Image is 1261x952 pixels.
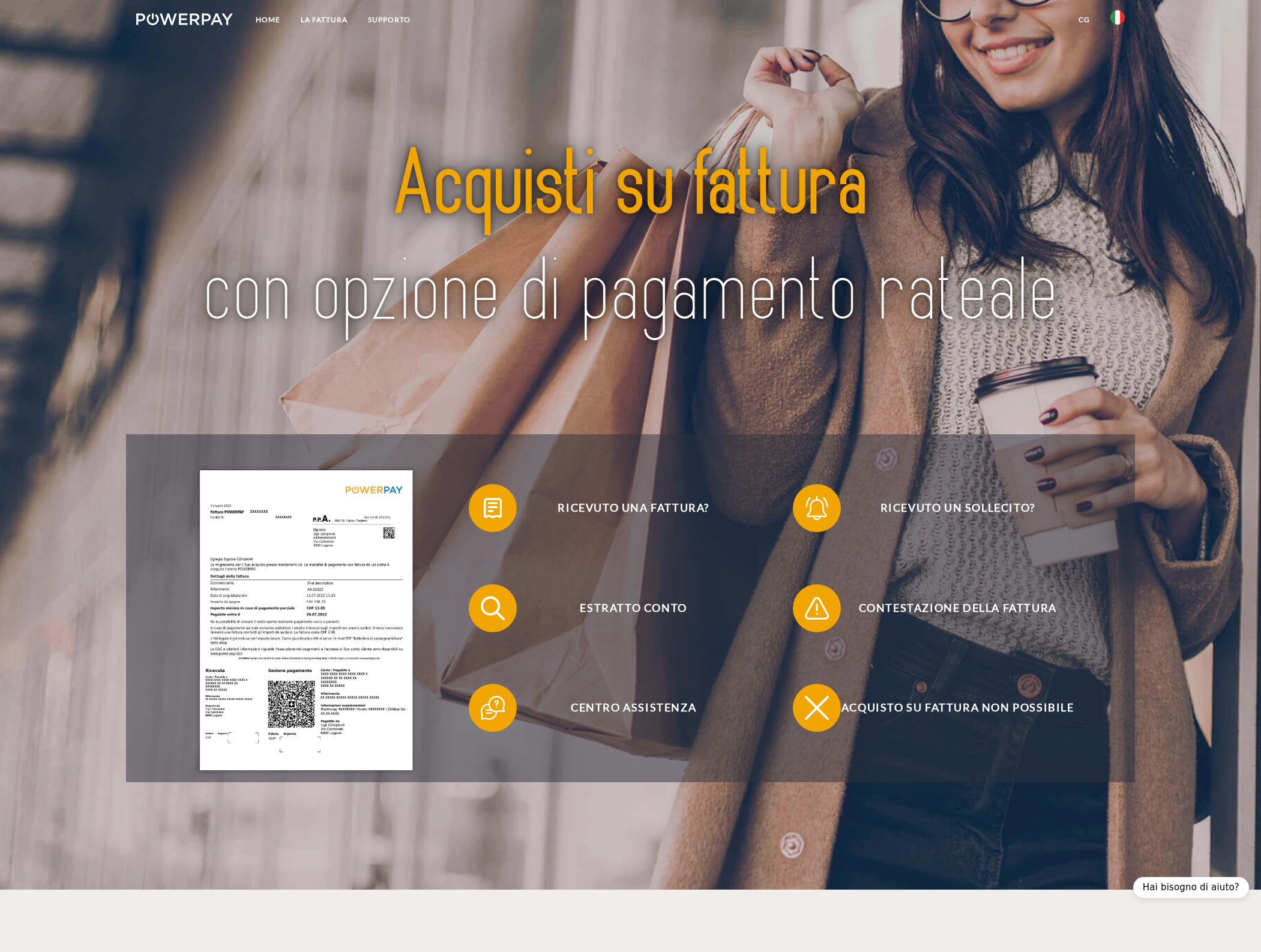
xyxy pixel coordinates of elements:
[793,484,1105,532] button: Ricevuto un sollecito?
[802,593,832,623] img: qb_warning.svg
[478,693,508,723] img: qb_help.svg
[469,684,781,732] button: Centro assistenza
[793,584,1105,632] button: Contestazione della fattura
[469,484,781,532] button: Ricevuto una fattura?
[810,584,1104,632] span: Contestazione della fattura
[810,684,1104,732] span: Acquisto su fattura non possibile
[486,684,780,732] span: Centro assistenza
[802,493,832,523] img: qb_bell.svg
[358,9,421,31] a: Supporto
[802,693,832,723] img: qb_close.svg
[1133,877,1249,898] div: Hai bisogno di aiuto?
[486,484,780,532] span: Ricevuto una fattura?
[185,95,1076,386] img: title-powerpay_it.svg
[1068,9,1100,31] a: CG
[478,593,508,623] img: qb_search.svg
[810,484,1104,532] span: Ricevuto un sollecito?
[290,9,358,31] a: LA FATTURA
[486,584,780,632] span: Estratto conto
[245,9,290,31] a: Home
[478,493,508,523] img: qb_bill.svg
[136,13,233,25] img: logo-powerpay-white.svg
[1110,10,1125,25] img: it
[200,470,412,770] img: single_invoice_powerpay_it.jpg
[793,684,1105,732] button: Acquisto su fattura non possibile
[469,584,781,632] button: Estratto conto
